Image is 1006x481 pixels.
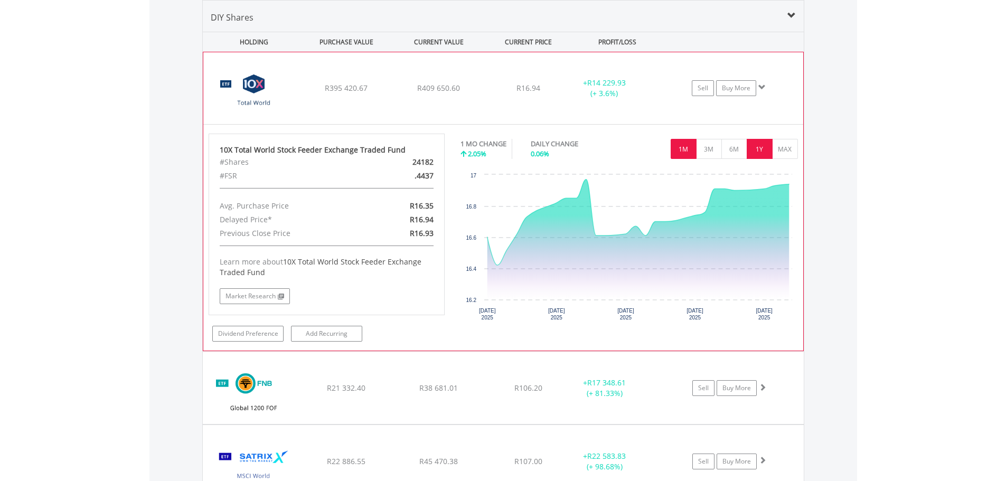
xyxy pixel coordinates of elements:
[692,380,714,396] a: Sell
[486,32,570,52] div: CURRENT PRICE
[671,139,697,159] button: 1M
[365,169,441,183] div: .4437
[460,139,506,149] div: 1 MO CHANGE
[531,139,615,149] div: DAILY CHANGE
[747,139,773,159] button: 1Y
[460,169,798,328] div: Chart. Highcharts interactive chart.
[410,214,434,224] span: R16.94
[692,454,714,469] a: Sell
[516,83,540,93] span: R16.94
[696,139,722,159] button: 3M
[220,288,290,304] a: Market Research
[419,383,458,393] span: R38 681.01
[220,257,434,278] div: Learn more about
[565,378,645,399] div: + (+ 81.33%)
[208,365,299,421] img: EQU.ZA.FNBEQF.png
[587,378,626,388] span: R17 348.61
[687,308,703,320] text: [DATE] 2025
[365,155,441,169] div: 24182
[211,12,253,23] span: DIY Shares
[466,297,477,303] text: 16.2
[212,155,365,169] div: #Shares
[410,201,434,211] span: R16.35
[692,80,714,96] a: Sell
[212,326,284,342] a: Dividend Preference
[772,139,798,159] button: MAX
[212,199,365,213] div: Avg. Purchase Price
[466,204,477,210] text: 16.8
[209,65,299,121] img: EQU.ZA.GLOBAL.png
[721,139,747,159] button: 6M
[466,235,477,241] text: 16.6
[394,32,484,52] div: CURRENT VALUE
[716,80,756,96] a: Buy More
[617,308,634,320] text: [DATE] 2025
[291,326,362,342] a: Add Recurring
[572,32,663,52] div: PROFIT/LOSS
[203,32,299,52] div: HOLDING
[468,149,486,158] span: 2.05%
[212,213,365,227] div: Delayed Price*
[325,83,368,93] span: R395 420.67
[479,308,496,320] text: [DATE] 2025
[587,78,626,88] span: R14 229.93
[471,173,477,178] text: 17
[548,308,565,320] text: [DATE] 2025
[302,32,392,52] div: PURCHASE VALUE
[417,83,460,93] span: R409 650.60
[514,383,542,393] span: R106.20
[220,257,421,277] span: 10X Total World Stock Feeder Exchange Traded Fund
[212,169,365,183] div: #FSR
[717,454,757,469] a: Buy More
[220,145,434,155] div: 10X Total World Stock Feeder Exchange Traded Fund
[327,456,365,466] span: R22 886.55
[327,383,365,393] span: R21 332.40
[419,456,458,466] span: R45 470.38
[410,228,434,238] span: R16.93
[466,266,477,272] text: 16.4
[460,169,797,328] svg: Interactive chart
[717,380,757,396] a: Buy More
[587,451,626,461] span: R22 583.83
[531,149,549,158] span: 0.06%
[565,451,645,472] div: + (+ 98.68%)
[514,456,542,466] span: R107.00
[565,78,644,99] div: + (+ 3.6%)
[756,308,773,320] text: [DATE] 2025
[212,227,365,240] div: Previous Close Price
